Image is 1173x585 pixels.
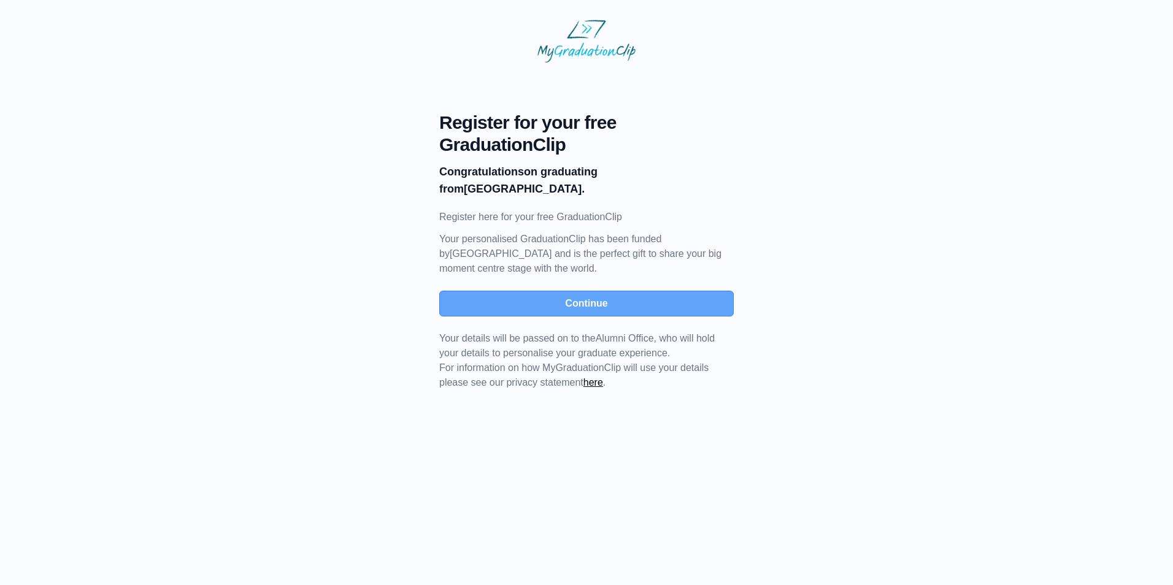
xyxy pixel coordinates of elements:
[439,333,715,388] span: For information on how MyGraduationClip will use your details please see our privacy statement .
[439,166,524,178] b: Congratulations
[439,163,734,197] p: on graduating from [GEOGRAPHIC_DATA].
[439,112,734,134] span: Register for your free
[439,210,734,224] p: Register here for your free GraduationClip
[596,333,654,343] span: Alumni Office
[439,291,734,316] button: Continue
[583,377,603,388] a: here
[439,232,734,276] p: Your personalised GraduationClip has been funded by [GEOGRAPHIC_DATA] and is the perfect gift to ...
[439,134,734,156] span: GraduationClip
[439,333,715,358] span: Your details will be passed on to the , who will hold your details to personalise your graduate e...
[537,20,636,63] img: MyGraduationClip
